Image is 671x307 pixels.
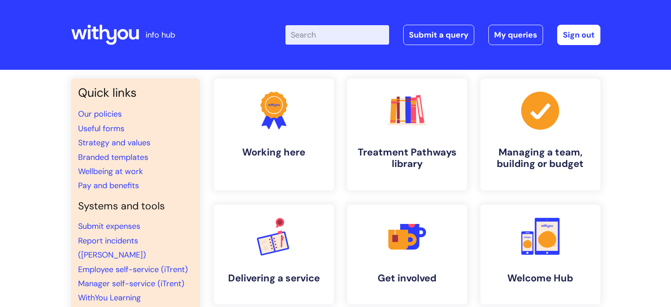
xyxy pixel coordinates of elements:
a: Welcome Hub [480,205,600,304]
h4: Systems and tools [78,200,193,212]
h3: Quick links [78,86,193,100]
a: Submit expenses [78,221,140,231]
a: My queries [488,25,543,45]
a: Report incidents ([PERSON_NAME]) [78,235,146,260]
a: Treatment Pathways library [347,79,467,190]
a: Wellbeing at work [78,166,143,177]
div: | - [285,25,600,45]
a: Managing a team, building or budget [480,79,600,190]
h4: Delivering a service [221,273,327,284]
a: WithYou Learning [78,292,141,303]
a: Manager self-service (iTrent) [78,278,184,289]
input: Search [285,25,389,45]
h4: Treatment Pathways library [354,147,460,170]
a: Employee self-service (iTrent) [78,264,188,275]
a: Pay and benefits [78,180,139,191]
h4: Get involved [354,273,460,284]
h4: Managing a team, building or budget [487,147,593,170]
a: Delivering a service [214,205,334,304]
a: Useful forms [78,123,124,134]
a: Working here [214,79,334,190]
h4: Welcome Hub [487,273,593,284]
a: Get involved [347,205,467,304]
h4: Working here [221,147,327,158]
a: Branded templates [78,152,148,163]
a: Submit a query [403,25,474,45]
p: info hub [146,28,175,42]
a: Strategy and values [78,137,150,148]
a: Sign out [557,25,600,45]
a: Our policies [78,109,122,119]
